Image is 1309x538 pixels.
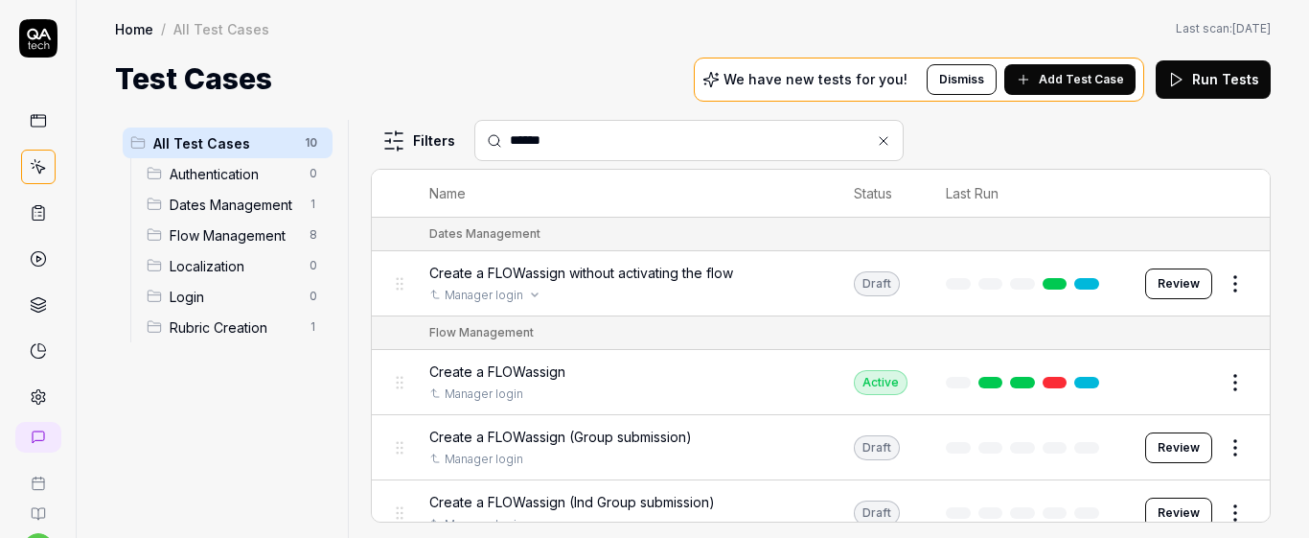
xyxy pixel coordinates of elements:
span: 0 [302,254,325,277]
span: 8 [302,223,325,246]
a: Manager login [445,516,523,533]
div: Flow Management [429,324,534,341]
div: Draft [854,501,900,526]
span: Flow Management [170,225,298,246]
span: 1 [302,193,325,216]
div: All Test Cases [173,19,269,38]
span: Create a FLOWassign [429,362,565,382]
button: Filters [371,122,467,160]
div: Drag to reorderDates Management1 [139,189,333,220]
a: Book a call with us [8,460,68,491]
span: Create a FLOWassign without activating the flow [429,263,733,283]
span: 0 [302,162,325,185]
button: Dismiss [927,64,997,95]
div: Drag to reorderRubric Creation1 [139,312,333,342]
span: Authentication [170,164,298,184]
div: Draft [854,271,900,296]
h1: Test Cases [115,58,272,101]
div: Drag to reorderAuthentication0 [139,158,333,189]
span: Rubric Creation [170,317,298,338]
span: 0 [302,285,325,308]
div: / [161,19,166,38]
time: [DATE] [1232,21,1271,35]
span: Create a FLOWassign (Group submission) [429,427,692,447]
th: Name [410,170,835,218]
div: Drag to reorderLocalization0 [139,250,333,281]
span: Add Test Case [1039,71,1124,88]
th: Last Run [927,170,1126,218]
a: New conversation [15,422,61,453]
button: Last scan:[DATE] [1176,20,1271,37]
div: Draft [854,435,900,460]
span: Dates Management [170,195,298,215]
div: Drag to reorderFlow Management8 [139,220,333,250]
a: Manager login [445,451,523,468]
tr: Create a FLOWassignManager loginActive [372,350,1270,415]
button: Review [1145,433,1212,463]
a: Documentation [8,491,68,522]
span: All Test Cases [153,133,293,153]
span: 1 [302,316,325,339]
div: Drag to reorderLogin0 [139,281,333,312]
span: Localization [170,256,298,276]
div: Active [854,370,907,395]
span: Last scan: [1176,20,1271,37]
tr: Create a FLOWassign without activating the flowManager loginOpen selectorDraftReview [372,251,1270,316]
button: Run Tests [1156,60,1271,99]
button: Review [1145,269,1212,299]
th: Status [835,170,927,218]
a: Home [115,19,153,38]
button: Open selector [527,288,542,303]
span: 10 [297,131,325,154]
tr: Create a FLOWassign (Group submission)Manager loginDraftReview [372,415,1270,480]
span: Create a FLOWassign (Ind Group submission) [429,492,715,512]
p: We have new tests for you! [723,73,907,86]
a: Manager login [445,386,523,403]
div: Dates Management [429,225,540,243]
button: Review [1145,498,1212,528]
span: Login [170,287,298,307]
a: Manager login [445,287,523,304]
button: Add Test Case [1004,64,1136,95]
